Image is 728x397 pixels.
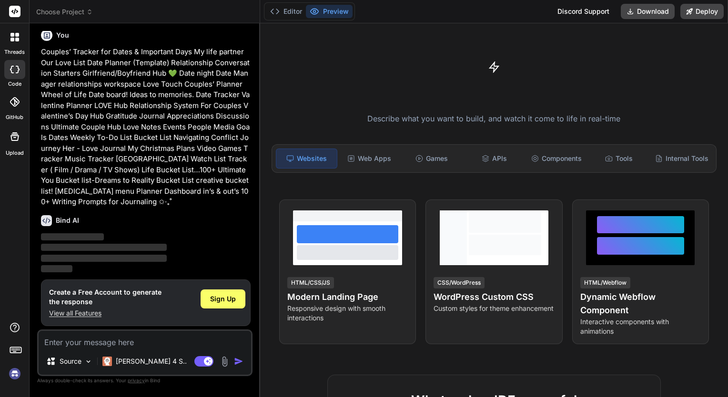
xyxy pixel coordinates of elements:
div: CSS/WordPress [434,277,485,288]
span: ‌ [41,233,104,240]
div: Websites [276,149,337,169]
p: Responsive design with smooth interactions [287,304,408,323]
p: Custom styles for theme enhancement [434,304,554,313]
span: ‌ [41,244,167,251]
h4: WordPress Custom CSS [434,290,554,304]
div: Discord Support [552,4,615,19]
div: Internal Tools [651,149,712,169]
span: Choose Project [36,7,93,17]
img: icon [234,357,243,366]
button: Deploy [680,4,724,19]
p: Describe what you want to build, and watch it come to life in real-time [266,113,722,125]
button: Preview [306,5,353,18]
img: Claude 4 Sonnet [102,357,112,366]
label: threads [4,48,25,56]
p: View all Features [49,308,162,318]
h4: Dynamic Webflow Component [580,290,701,317]
p: Interactive components with animations [580,317,701,336]
p: Source [60,357,81,366]
h1: Create a Free Account to generate the response [49,288,162,307]
h4: Modern Landing Page [287,290,408,304]
span: privacy [128,377,145,383]
div: Components [526,149,587,169]
div: APIs [464,149,525,169]
label: Upload [6,149,24,157]
img: signin [7,366,23,382]
div: Web Apps [339,149,400,169]
button: Download [621,4,675,19]
h6: Bind AI [56,216,79,225]
div: Games [402,149,462,169]
label: GitHub [6,113,23,121]
span: ‌ [41,255,167,262]
h1: Turn ideas into code instantly [266,90,722,107]
img: Pick Models [84,357,92,366]
div: HTML/CSS/JS [287,277,334,288]
div: Tools [589,149,649,169]
button: Editor [266,5,306,18]
div: HTML/Webflow [580,277,630,288]
span: Sign Up [210,294,236,304]
label: code [8,80,21,88]
h6: You [56,30,69,40]
img: attachment [219,356,230,367]
p: Always double-check its answers. Your in Bind [37,376,253,385]
span: ‌ [41,265,72,272]
p: Couples’ Tracker for Dates & Important Days My life partner Our Love List Date Planner (Template)... [41,47,251,208]
p: [PERSON_NAME] 4 S.. [116,357,187,366]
